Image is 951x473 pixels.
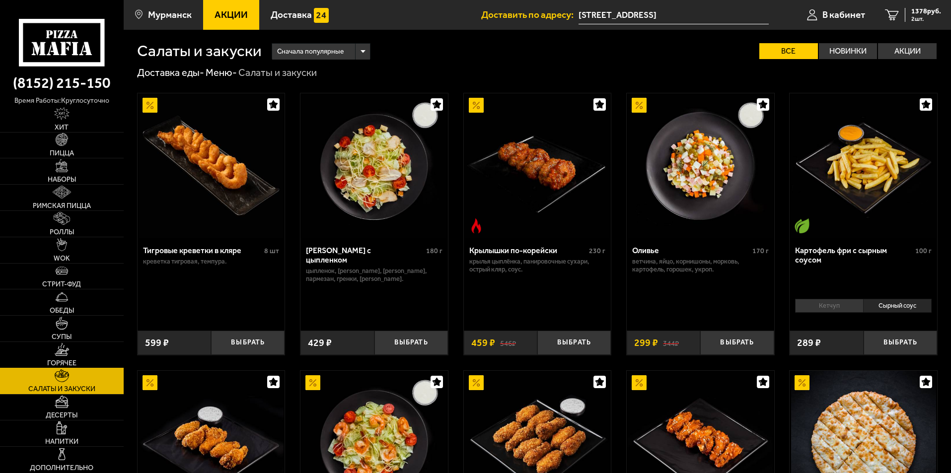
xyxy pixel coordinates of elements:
[469,258,606,273] p: крылья цыплёнка, панировочные сухари, острый кляр, соус.
[137,67,204,78] a: Доставка еды-
[301,93,446,238] img: Салат Цезарь с цыпленком
[863,299,932,313] li: Сырный соус
[264,247,279,255] span: 8 шт
[790,295,937,323] div: 0
[308,338,332,348] span: 429 ₽
[759,43,818,59] label: Все
[50,229,74,236] span: Роллы
[752,247,769,255] span: 170 г
[911,8,941,15] span: 1378 руб.
[143,98,157,113] img: Акционный
[47,360,76,367] span: Горячее
[632,246,750,255] div: Оливье
[822,10,865,19] span: В кабинет
[632,258,769,273] p: ветчина, яйцо, корнишоны, морковь, картофель, горошек, укроп.
[791,93,936,238] img: Картофель фри с сырным соусом
[277,42,344,61] span: Сначала популярные
[28,386,95,393] span: Салаты и закуски
[426,247,442,255] span: 180 г
[589,247,605,255] span: 230 г
[579,6,769,24] span: Россия, Мурманск, проспект Ленина, 92
[469,246,587,255] div: Крылышки по-корейски
[790,93,937,238] a: Вегетарианское блюдоКартофель фри с сырным соусом
[481,10,579,19] span: Доставить по адресу:
[864,331,937,355] button: Выбрать
[50,307,74,314] span: Обеды
[632,98,647,113] img: Акционный
[215,10,248,19] span: Акции
[537,331,611,355] button: Выбрать
[206,67,237,78] a: Меню-
[795,218,809,233] img: Вегетарианское блюдо
[211,331,285,355] button: Выбрать
[878,43,937,59] label: Акции
[143,375,157,390] img: Акционный
[469,218,484,233] img: Острое блюдо
[143,246,262,255] div: Тигровые креветки в кляре
[55,124,69,131] span: Хит
[797,338,821,348] span: 289 ₽
[42,281,81,288] span: Стрит-фуд
[465,93,610,238] img: Крылышки по-корейски
[374,331,448,355] button: Выбрать
[469,375,484,390] img: Акционный
[469,98,484,113] img: Акционный
[46,412,77,419] span: Десерты
[700,331,774,355] button: Выбрать
[632,375,647,390] img: Акционный
[915,247,932,255] span: 100 г
[138,93,285,238] a: АкционныйТигровые креветки в кляре
[795,246,913,265] div: Картофель фри с сырным соусом
[627,93,774,238] a: АкционныйОливье
[148,10,192,19] span: Мурманск
[628,93,773,238] img: Оливье
[314,8,329,23] img: 15daf4d41897b9f0e9f617042186c801.svg
[137,43,262,59] h1: Салаты и закуски
[300,93,448,238] a: Салат Цезарь с цыпленком
[48,176,76,183] span: Наборы
[30,465,93,472] span: Дополнительно
[54,255,70,262] span: WOK
[634,338,658,348] span: 299 ₽
[911,16,941,22] span: 2 шт.
[145,338,169,348] span: 599 ₽
[139,93,284,238] img: Тигровые креветки в кляре
[33,203,91,209] span: Римская пицца
[238,67,317,79] div: Салаты и закуски
[819,43,878,59] label: Новинки
[143,258,280,266] p: креветка тигровая, темпура.
[271,10,312,19] span: Доставка
[795,375,809,390] img: Акционный
[795,299,863,313] li: Кетчуп
[471,338,495,348] span: 459 ₽
[52,334,72,340] span: Супы
[500,338,516,348] s: 546 ₽
[305,375,320,390] img: Акционный
[50,150,74,157] span: Пицца
[663,338,679,348] s: 344 ₽
[45,438,78,445] span: Напитки
[306,267,442,283] p: цыпленок, [PERSON_NAME], [PERSON_NAME], пармезан, гренки, [PERSON_NAME].
[579,6,769,24] input: Ваш адрес доставки
[464,93,611,238] a: АкционныйОстрое блюдоКрылышки по-корейски
[306,246,424,265] div: [PERSON_NAME] с цыпленком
